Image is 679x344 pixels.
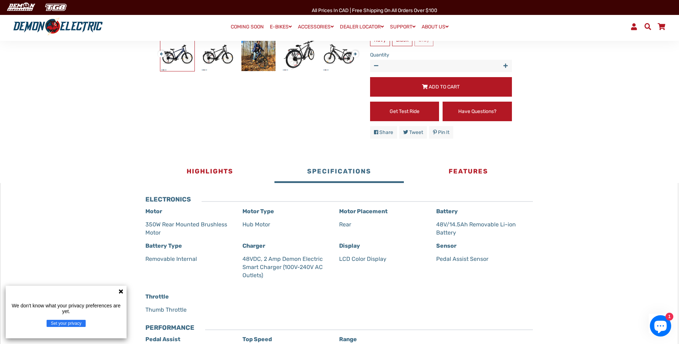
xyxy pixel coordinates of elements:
[242,242,265,249] strong: Charger
[387,22,418,32] a: SUPPORT
[370,77,512,97] button: Add to Cart
[274,162,403,183] button: Specifications
[436,255,525,263] p: Pedal Assist Sensor
[145,162,274,183] button: Highlights
[339,208,387,215] strong: Motor Placement
[429,84,460,90] span: Add to Cart
[4,1,38,13] img: Demon Electric
[339,242,360,249] strong: Display
[352,47,356,55] button: Next
[145,196,191,204] h3: ELECTRONICS
[438,129,449,135] span: Pin it
[436,242,456,249] strong: Sensor
[370,51,512,59] label: Quantity
[648,315,673,338] inbox-online-store-chat: Shopify online store chat
[339,220,428,229] p: Rear
[145,208,162,215] strong: Motor
[370,60,512,72] input: quantity
[9,303,124,314] p: We don't know what your privacy preferences are yet.
[145,306,235,314] p: Thumb Throttle
[312,7,437,14] span: All Prices in CAD | Free shipping on all orders over $100
[242,336,272,343] strong: Top Speed
[145,336,180,343] strong: Pedal Assist
[322,37,357,71] img: Phantom Touring eBike - Demon Electric
[242,255,332,287] p: 48VDC, 2 Amp Demon Electric Smart Charger (100V-240V AC Outlets)
[499,60,512,72] button: Increase item quantity by one
[11,17,105,36] img: Demon Electric logo
[267,22,294,32] a: E-BIKES
[370,102,439,121] a: Get Test Ride
[436,220,525,237] p: 48V/14.5Ah Removable Li-ion Battery
[370,60,383,72] button: Reduce item quantity by one
[409,129,423,135] span: Tweet
[339,336,357,343] strong: Range
[160,37,194,71] img: Phantom Touring eBike - Demon Electric
[145,220,235,237] p: 350W Rear Mounted Brushless Motor
[145,255,235,263] p: Removable Internal
[443,102,512,121] a: Have Questions?
[339,255,428,263] p: LCD Color Display
[282,37,316,71] img: Phantom Touring eBike - Demon Electric
[145,242,182,249] strong: Battery Type
[145,293,169,300] strong: Throttle
[337,22,386,32] a: DEALER LOCATOR
[145,324,194,332] h3: PERFORMANCE
[404,162,533,183] button: Features
[419,22,451,32] a: ABOUT US
[201,37,235,71] img: Phantom Touring eBike - Demon Electric
[242,220,332,229] p: Hub Motor
[47,320,86,327] button: Set your privacy
[241,37,276,71] img: Phantom Touring eBike
[379,129,393,135] span: Share
[436,208,458,215] strong: Battery
[158,47,162,55] button: Previous
[228,22,266,32] a: COMING SOON
[242,208,274,215] strong: Motor Type
[41,1,70,13] img: TGB Canada
[295,22,336,32] a: ACCESSORIES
